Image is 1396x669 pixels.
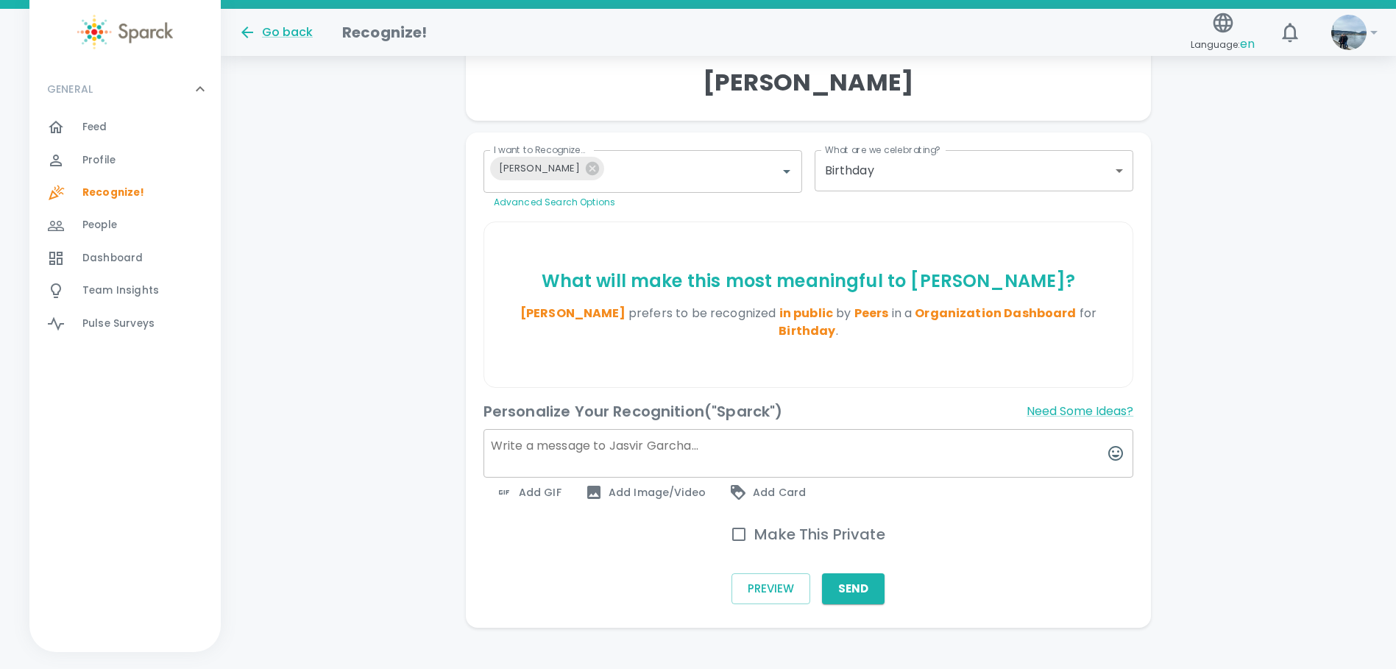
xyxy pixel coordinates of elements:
div: [PERSON_NAME] [490,157,604,180]
h6: Personalize Your Recognition ("Sparck") [483,400,783,423]
h4: [PERSON_NAME] [703,68,914,97]
a: Pulse Surveys [29,308,221,340]
span: Add Image/Video [585,484,706,501]
span: Team Insights [82,283,159,298]
p: What will make this most meaningful to [PERSON_NAME] ? [490,269,1127,293]
a: Recognize! [29,177,221,209]
a: Dashboard [29,242,221,275]
span: Feed [82,120,107,135]
span: in public [779,305,833,322]
span: Profile [82,153,116,168]
button: Go back [238,24,313,41]
span: Organization Dashboard [915,305,1076,322]
img: Picture of Anna Belle [1331,15,1367,50]
h1: Recognize! [342,21,428,44]
span: Language: [1191,35,1255,54]
p: . [490,305,1127,340]
span: Birthday [779,322,835,339]
span: Pulse Surveys [82,316,155,331]
a: Team Insights [29,275,221,307]
span: en [1240,35,1255,52]
span: by [833,305,888,322]
a: Feed [29,111,221,144]
a: Advanced Search Options [494,196,615,208]
label: What are we celebrating? [825,144,940,156]
button: Send [822,573,885,604]
span: Add GIF [495,484,561,501]
p: GENERAL [47,82,93,96]
button: Language:en [1185,7,1261,59]
div: GENERAL [29,111,221,346]
button: Open [776,161,797,182]
button: Need Some Ideas? [1027,400,1133,423]
div: GENERAL [29,67,221,111]
a: Sparck logo [29,15,221,49]
button: Preview [731,573,810,604]
span: in a [888,305,1076,322]
a: Profile [29,144,221,177]
a: People [29,209,221,241]
span: People [82,218,117,233]
span: Add Card [729,484,806,501]
div: Birthday [825,162,1110,179]
label: I want to Recognize... [494,144,586,156]
span: Recognize! [82,185,145,200]
span: Peers [854,305,889,322]
span: prefers to be recognized for [628,305,1096,339]
span: [PERSON_NAME] [490,160,589,177]
h6: Make This Private [754,523,885,546]
span: [PERSON_NAME] [520,305,626,322]
img: Sparck logo [77,15,173,49]
span: Dashboard [82,251,143,266]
